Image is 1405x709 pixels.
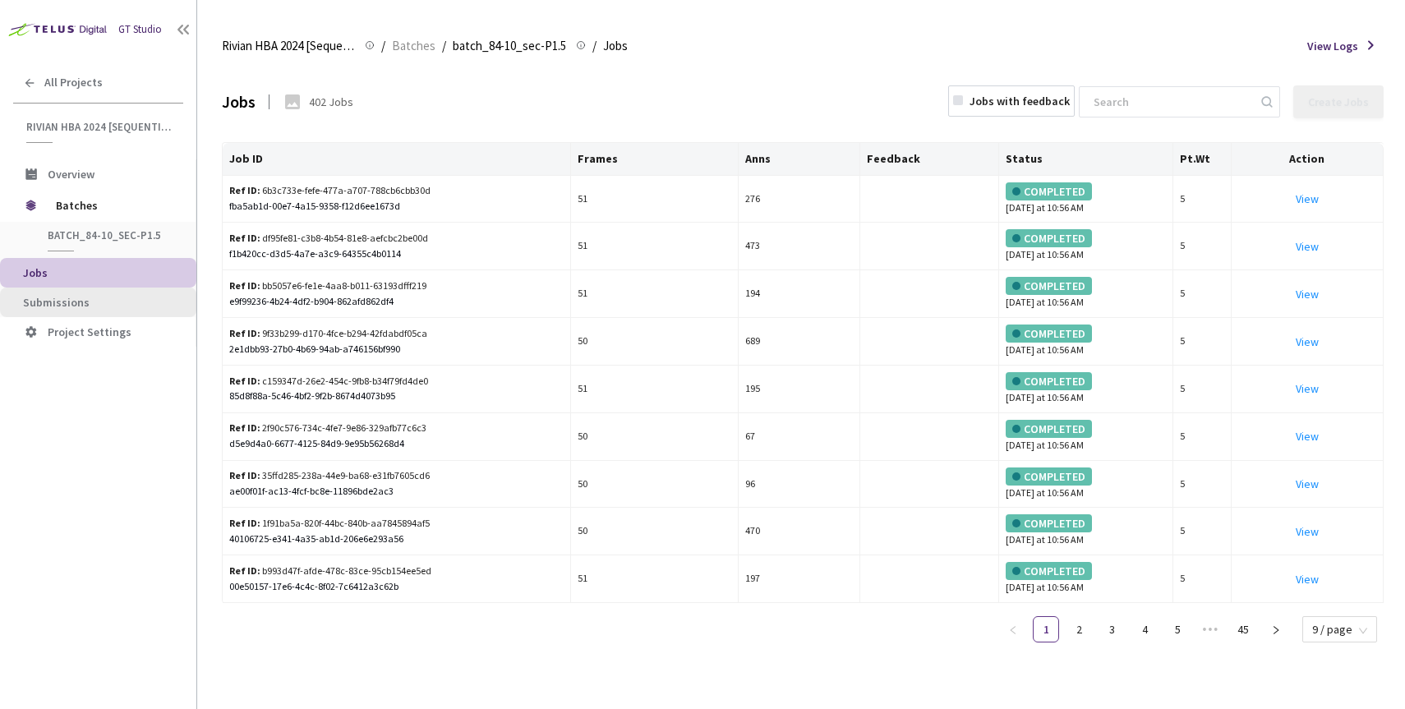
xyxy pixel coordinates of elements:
th: Job ID [223,143,571,176]
div: [DATE] at 10:56 AM [1006,514,1166,548]
span: batch_84-10_sec-P1.5 [48,228,169,242]
input: Search [1084,87,1259,117]
div: [DATE] at 10:56 AM [1006,562,1166,596]
a: 5 [1165,617,1190,642]
li: 5 [1164,616,1191,642]
div: 1f91ba5a-820f-44bc-840b-aa7845894af5 [229,516,440,532]
td: 51 [571,366,739,413]
a: 1 [1034,617,1058,642]
a: 3 [1099,617,1124,642]
span: ••• [1197,616,1223,642]
li: Next Page [1263,616,1289,642]
span: 9 / page [1312,617,1367,642]
span: left [1008,625,1018,635]
span: Overview [48,167,94,182]
b: Ref ID: [229,469,260,481]
th: Feedback [860,143,1000,176]
div: b993d47f-afde-478c-83ce-95cb154ee5ed [229,564,440,579]
td: 473 [739,223,860,270]
td: 51 [571,223,739,270]
div: [DATE] at 10:56 AM [1006,467,1166,501]
li: Previous Page [1000,616,1026,642]
td: 5 [1173,461,1232,509]
div: f1b420cc-d3d5-4a7e-a3c9-64355c4b0114 [229,246,564,262]
b: Ref ID: [229,375,260,387]
div: 85d8f88a-5c46-4bf2-9f2b-8674d4073b95 [229,389,564,404]
td: 276 [739,176,860,223]
b: Ref ID: [229,327,260,339]
td: 197 [739,555,860,603]
td: 5 [1173,318,1232,366]
td: 5 [1173,366,1232,413]
a: Batches [389,36,439,54]
td: 5 [1173,176,1232,223]
div: Page Size [1302,616,1377,636]
div: COMPLETED [1006,467,1092,486]
b: Ref ID: [229,232,260,244]
a: View [1296,334,1319,349]
span: Project Settings [48,325,131,339]
li: 45 [1230,616,1256,642]
div: [DATE] at 10:56 AM [1006,229,1166,263]
a: View [1296,239,1319,254]
div: 00e50157-17e6-4c4c-8f02-7c6412a3c62b [229,579,564,595]
div: fba5ab1d-00e7-4a15-9358-f12d6ee1673d [229,199,564,214]
button: right [1263,616,1289,642]
div: Jobs with feedback [970,92,1070,110]
div: [DATE] at 10:56 AM [1006,372,1166,406]
div: COMPLETED [1006,325,1092,343]
th: Action [1232,143,1384,176]
td: 470 [739,508,860,555]
li: 3 [1099,616,1125,642]
div: COMPLETED [1006,277,1092,295]
td: 5 [1173,555,1232,603]
span: View Logs [1307,37,1358,55]
a: View [1296,191,1319,206]
th: Status [999,143,1173,176]
div: COMPLETED [1006,182,1092,200]
span: Batches [56,189,168,222]
li: Next 5 Pages [1197,616,1223,642]
li: / [381,36,385,56]
div: [DATE] at 10:56 AM [1006,420,1166,453]
div: 35ffd285-238a-44e9-ba68-e31fb7605cd6 [229,468,440,484]
b: Ref ID: [229,517,260,529]
div: [DATE] at 10:56 AM [1006,182,1166,216]
span: right [1271,625,1281,635]
td: 50 [571,318,739,366]
td: 51 [571,555,739,603]
span: Submissions [23,295,90,310]
div: GT Studio [118,21,162,38]
div: COMPLETED [1006,514,1092,532]
td: 51 [571,176,739,223]
span: batch_84-10_sec-P1.5 [453,36,566,56]
td: 5 [1173,270,1232,318]
div: [DATE] at 10:56 AM [1006,325,1166,358]
div: 2f90c576-734c-4fe7-9e86-329afb77c6c3 [229,421,440,436]
td: 194 [739,270,860,318]
b: Ref ID: [229,279,260,292]
th: Anns [739,143,860,176]
th: Pt.Wt [1173,143,1232,176]
td: 5 [1173,413,1232,461]
div: COMPLETED [1006,229,1092,247]
a: View [1296,477,1319,491]
td: 5 [1173,508,1232,555]
td: 5 [1173,223,1232,270]
a: View [1296,524,1319,539]
td: 96 [739,461,860,509]
div: df95fe81-c3b8-4b54-81e8-aefcbc2be00d [229,231,440,246]
div: bb5057e6-fe1e-4aa8-b011-63193dfff219 [229,279,440,294]
b: Ref ID: [229,421,260,434]
td: 50 [571,508,739,555]
td: 51 [571,270,739,318]
td: 689 [739,318,860,366]
li: 1 [1033,616,1059,642]
div: Jobs [222,89,256,114]
li: 2 [1066,616,1092,642]
div: COMPLETED [1006,420,1092,438]
div: 402 Jobs [309,93,353,111]
div: ae00f01f-ac13-4fcf-bc8e-11896bde2ac3 [229,484,564,500]
div: [DATE] at 10:56 AM [1006,277,1166,311]
td: 67 [739,413,860,461]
